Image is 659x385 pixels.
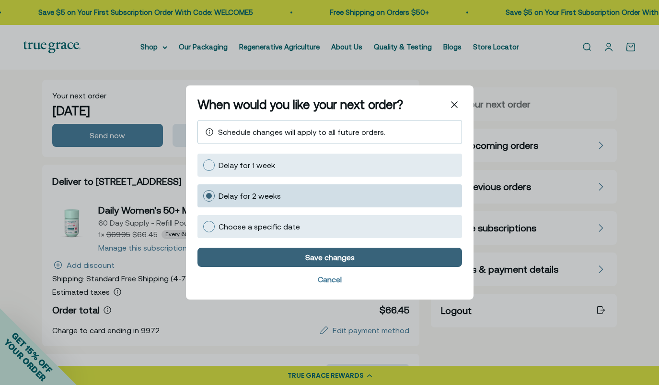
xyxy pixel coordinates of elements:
span: Cancel [197,271,462,288]
span: Close [447,97,462,112]
span: Delay for 1 week [219,161,275,169]
span: Delay for 2 weeks [219,192,281,200]
div: Save changes [305,253,354,261]
button: Save changes [197,248,462,267]
span: Schedule changes will apply to all future orders. [218,128,385,136]
span: Choose a specific date [219,222,300,231]
div: Cancel [318,276,342,283]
